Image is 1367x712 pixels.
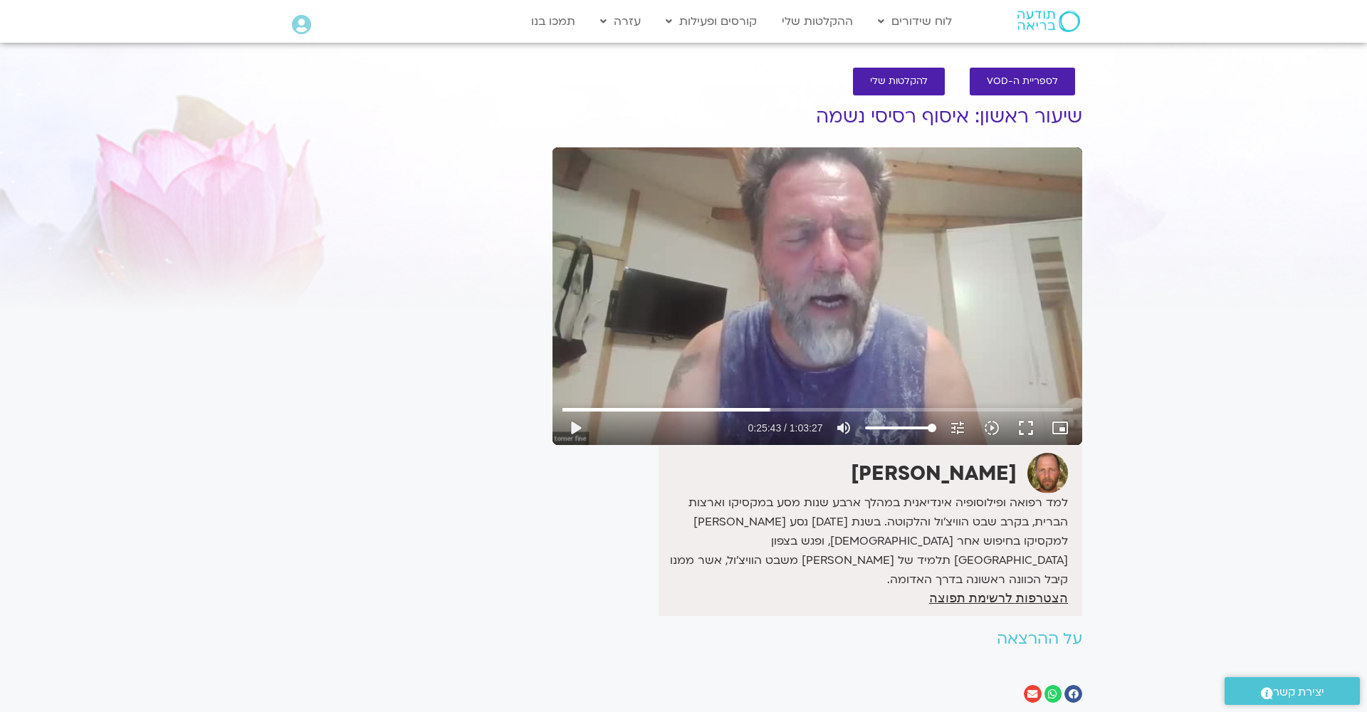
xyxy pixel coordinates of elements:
[662,493,1068,590] p: למד רפואה ופילוסופיה אינדיאנית במהלך ארבע שנות מסע במקסיקו וארצות הברית, בקרב שבט הוויצ’ול והלקוט...
[987,76,1058,87] span: לספריית ה-VOD
[552,106,1082,127] h1: שיעור ראשון: איסוף רסיסי נשמה
[1273,683,1324,702] span: יצירת קשר
[1027,453,1068,493] img: תומר פיין
[659,8,764,35] a: קורסים ופעילות
[593,8,648,35] a: עזרה
[970,68,1075,95] a: לספריית ה-VOD
[1024,685,1042,703] div: שיתוף ב email
[851,460,1017,487] strong: [PERSON_NAME]
[775,8,860,35] a: ההקלטות שלי
[1044,685,1062,703] div: שיתוף ב whatsapp
[871,8,959,35] a: לוח שידורים
[1017,11,1080,32] img: תודעה בריאה
[870,76,928,87] span: להקלטות שלי
[853,68,945,95] a: להקלטות שלי
[524,8,582,35] a: תמכו בנו
[1225,677,1360,705] a: יצירת קשר
[1064,685,1082,703] div: שיתוף ב facebook
[929,592,1068,604] a: הצטרפות לרשימת תפוצה
[552,630,1082,648] h2: על ההרצאה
